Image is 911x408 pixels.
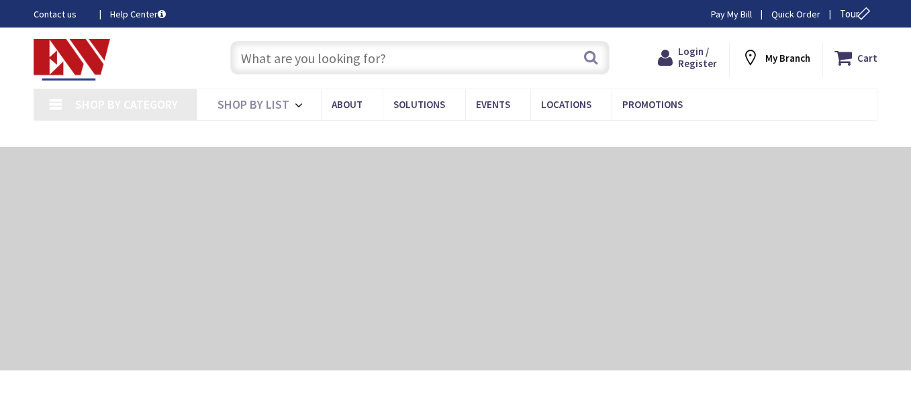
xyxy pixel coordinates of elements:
[765,52,810,64] strong: My Branch
[840,7,874,20] span: Tour
[34,7,89,21] a: Contact us
[476,98,510,111] span: Events
[771,7,820,21] a: Quick Order
[332,98,363,111] span: About
[658,46,717,70] a: Login / Register
[541,98,591,111] span: Locations
[110,7,166,21] a: Help Center
[711,7,752,21] a: Pay My Bill
[741,46,810,70] div: My Branch
[622,98,683,111] span: Promotions
[75,97,178,112] span: Shop By Category
[34,39,110,81] img: Electrical Wholesalers, Inc.
[834,46,877,70] a: Cart
[857,46,877,70] strong: Cart
[393,98,445,111] span: Solutions
[678,45,717,70] span: Login / Register
[230,41,610,74] input: What are you looking for?
[218,97,289,112] span: Shop By List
